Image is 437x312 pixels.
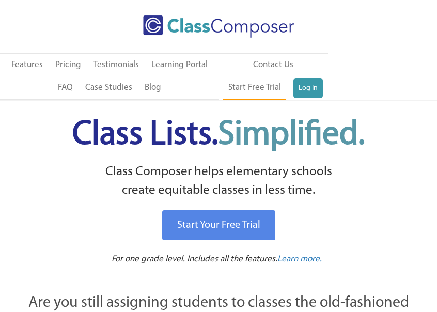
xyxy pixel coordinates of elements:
a: Pricing [50,54,86,76]
span: Simplified. [218,118,365,152]
a: Learn more. [277,253,322,266]
a: Contact Us [248,54,299,76]
a: Learning Portal [146,54,213,76]
a: Blog [139,76,166,99]
a: Start Your Free Trial [162,210,275,240]
span: Start Your Free Trial [177,220,260,230]
span: For one grade level. Includes all the features. [112,255,277,263]
a: FAQ [53,76,78,99]
a: Case Studies [80,76,137,99]
p: Class Composer helps elementary schools create equitable classes in less time. [10,163,427,200]
span: Learn more. [277,255,322,263]
a: Features [6,54,48,76]
nav: Header Menu [218,54,328,100]
img: Class Composer [143,15,294,38]
a: Testimonials [88,54,144,76]
a: Start Free Trial [223,76,286,100]
span: Class Lists. [72,118,365,152]
a: Log In [293,78,323,99]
